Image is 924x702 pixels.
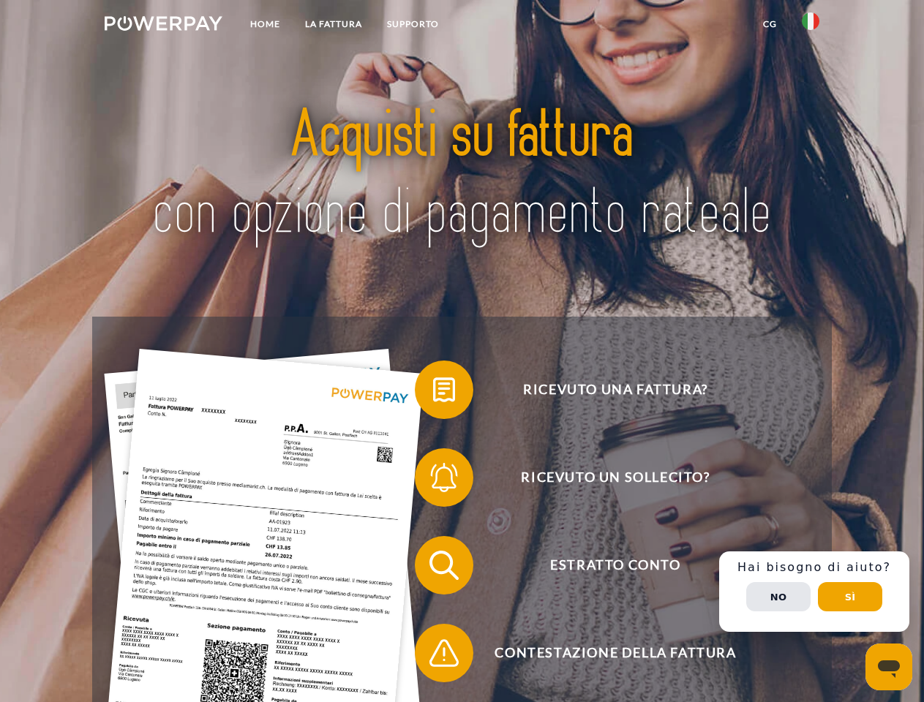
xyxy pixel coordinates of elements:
button: Ricevuto un sollecito? [415,448,795,507]
a: CG [751,11,789,37]
span: Ricevuto una fattura? [436,361,795,419]
img: logo-powerpay-white.svg [105,16,222,31]
img: it [802,12,819,30]
img: title-powerpay_it.svg [140,70,784,280]
button: Ricevuto una fattura? [415,361,795,419]
button: Sì [818,582,882,611]
img: qb_warning.svg [426,635,462,671]
span: Ricevuto un sollecito? [436,448,795,507]
button: No [746,582,811,611]
a: Supporto [375,11,451,37]
iframe: Pulsante per aprire la finestra di messaggistica [865,643,912,690]
button: Contestazione della fattura [415,624,795,682]
img: qb_search.svg [426,547,462,584]
img: qb_bell.svg [426,459,462,496]
a: Home [238,11,293,37]
div: Schnellhilfe [719,551,909,632]
button: Estratto conto [415,536,795,595]
span: Contestazione della fattura [436,624,795,682]
span: Estratto conto [436,536,795,595]
img: qb_bill.svg [426,371,462,408]
a: LA FATTURA [293,11,375,37]
h3: Hai bisogno di aiuto? [728,560,901,575]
